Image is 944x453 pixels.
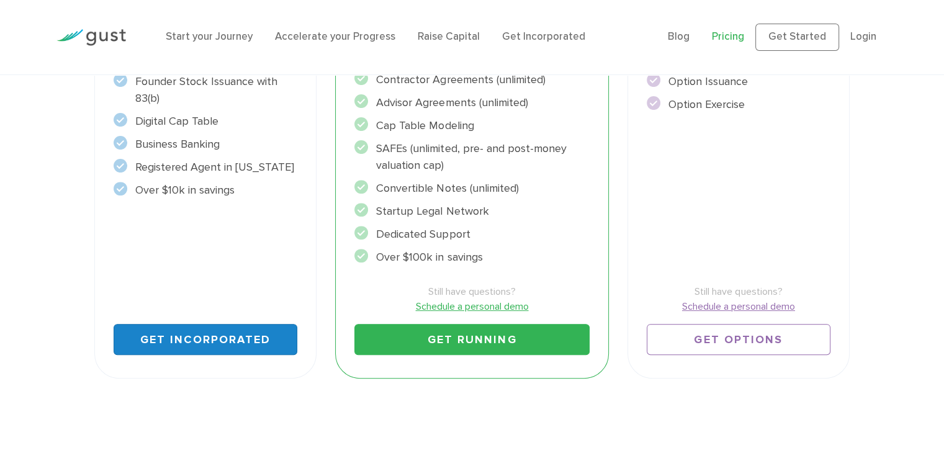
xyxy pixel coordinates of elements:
[354,71,589,88] li: Contractor Agreements (unlimited)
[354,284,589,299] span: Still have questions?
[354,299,589,314] a: Schedule a personal demo
[354,226,589,243] li: Dedicated Support
[850,30,876,43] a: Login
[354,117,589,134] li: Cap Table Modeling
[647,73,831,90] li: Option Issuance
[114,324,298,355] a: Get Incorporated
[354,94,589,111] li: Advisor Agreements (unlimited)
[755,24,839,51] a: Get Started
[647,324,831,355] a: Get Options
[354,249,589,266] li: Over $100k in savings
[502,30,585,43] a: Get Incorporated
[354,203,589,220] li: Startup Legal Network
[418,30,480,43] a: Raise Capital
[647,96,831,113] li: Option Exercise
[114,159,298,176] li: Registered Agent in [US_STATE]
[354,324,589,355] a: Get Running
[56,29,126,46] img: Gust Logo
[668,30,690,43] a: Blog
[114,113,298,130] li: Digital Cap Table
[114,73,298,107] li: Founder Stock Issuance with 83(b)
[354,140,589,174] li: SAFEs (unlimited, pre- and post-money valuation cap)
[114,136,298,153] li: Business Banking
[712,30,744,43] a: Pricing
[275,30,395,43] a: Accelerate your Progress
[114,182,298,199] li: Over $10k in savings
[647,284,831,299] span: Still have questions?
[166,30,253,43] a: Start your Journey
[647,299,831,314] a: Schedule a personal demo
[354,180,589,197] li: Convertible Notes (unlimited)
